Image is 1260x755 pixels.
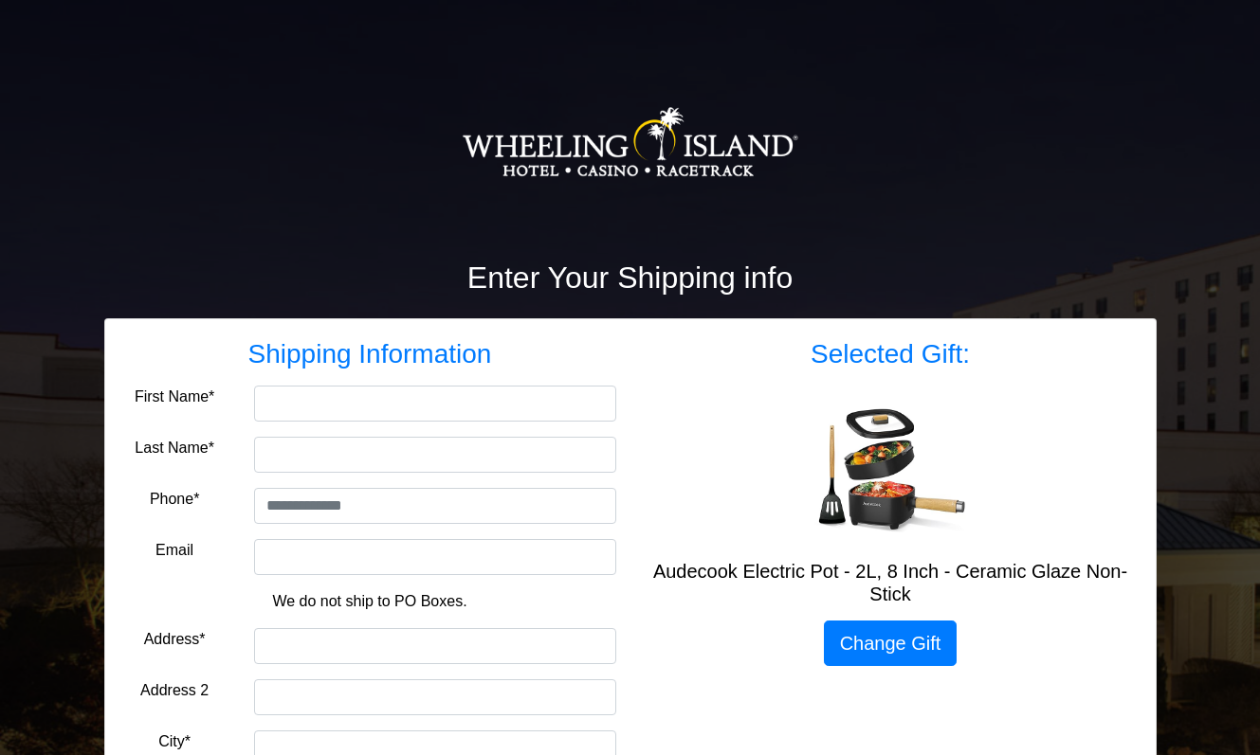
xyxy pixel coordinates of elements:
[150,488,200,511] label: Phone*
[645,338,1137,370] h3: Selected Gift:
[814,393,966,545] img: Audecook Electric Pot - 2L, 8 Inch - Ceramic Glaze Non-Stick
[462,47,799,237] img: Logo
[158,730,191,753] label: City*
[155,539,193,562] label: Email
[124,338,616,370] h3: Shipping Information
[140,679,209,702] label: Address 2
[144,628,206,651] label: Address*
[824,620,958,666] a: Change Gift
[138,590,602,613] p: We do not ship to PO Boxes.
[104,260,1157,296] h2: Enter Your Shipping info
[645,560,1137,605] h5: Audecook Electric Pot - 2L, 8 Inch - Ceramic Glaze Non-Stick
[135,437,214,459] label: Last Name*
[135,386,214,408] label: First Name*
